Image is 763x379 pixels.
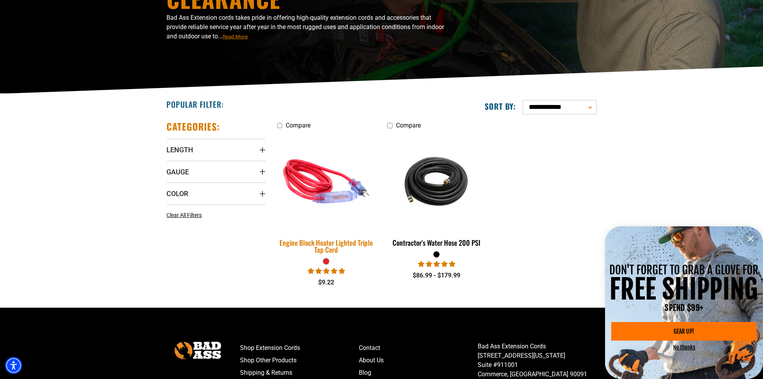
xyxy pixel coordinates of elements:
a: Shop Extension Cords [240,342,359,354]
div: Contractor's Water Hose 200 PSI [387,239,486,246]
a: Shop Other Products [240,354,359,367]
button: No thanks [674,344,696,351]
span: Compare [286,122,310,129]
span: 5.00 stars [308,267,345,275]
img: red [272,132,381,231]
span: Gauge [167,167,189,176]
span: Color [167,189,189,198]
span: Read More [223,34,248,40]
a: GEAR UP! [611,322,756,341]
a: Clear All Filters [167,211,205,219]
a: About Us [359,354,478,367]
div: Accessibility Menu [5,357,22,374]
a: Contact [359,342,478,354]
a: Shipping & Returns [240,367,359,379]
span: Bad Ass Extension cords takes pride in offering high-quality extension cords and accessories that... [167,14,444,40]
span: FREE SHIPPING [610,273,758,306]
span: 5.00 stars [418,260,455,268]
h2: Categories: [167,121,220,133]
label: Sort by: [485,101,516,111]
span: SPEND $99+ [665,303,703,313]
a: black Contractor's Water Hose 200 PSI [387,133,486,251]
a: red Engine Block Heater Lighted Triple Tap Cord [277,133,376,258]
span: GEAR UP! [674,328,694,334]
div: information [605,226,763,379]
summary: Gauge [167,161,266,183]
img: Bad Ass Extension Cords [175,342,221,359]
h2: Popular Filter: [167,99,224,109]
span: Compare [396,122,421,129]
span: DON'T FORGET TO GRAB A GLOVE FOR [610,263,759,277]
a: Blog [359,367,478,379]
img: black [388,137,485,226]
div: Engine Block Heater Lighted Triple Tap Cord [277,239,376,253]
p: Bad Ass Extension Cords [STREET_ADDRESS][US_STATE] Suite #911001 Commerce, [GEOGRAPHIC_DATA] 90091 [478,342,597,379]
summary: Length [167,139,266,160]
span: Length [167,145,194,154]
div: $9.22 [277,278,376,287]
span: Clear All Filters [167,212,202,218]
div: $86.99 - $179.99 [387,271,486,280]
button: Close [743,231,758,246]
summary: Color [167,183,266,204]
